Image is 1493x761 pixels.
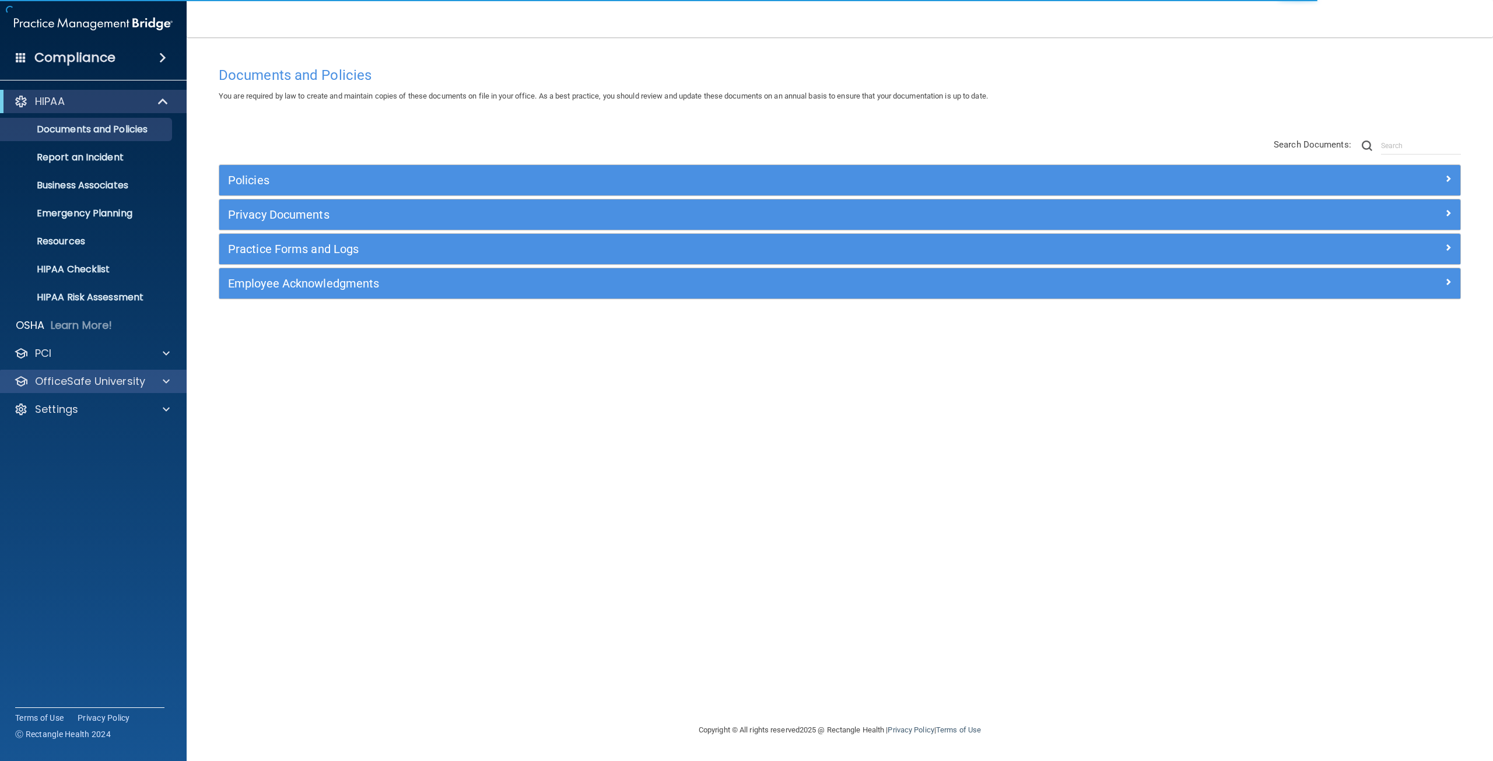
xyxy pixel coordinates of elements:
[8,292,167,303] p: HIPAA Risk Assessment
[8,152,167,163] p: Report an Incident
[14,346,170,360] a: PCI
[936,725,981,734] a: Terms of Use
[627,711,1053,749] div: Copyright © All rights reserved 2025 @ Rectangle Health | |
[15,728,111,740] span: Ⓒ Rectangle Health 2024
[228,243,1141,255] h5: Practice Forms and Logs
[34,50,115,66] h4: Compliance
[35,374,145,388] p: OfficeSafe University
[228,205,1452,224] a: Privacy Documents
[228,240,1452,258] a: Practice Forms and Logs
[35,402,78,416] p: Settings
[1274,139,1351,150] span: Search Documents:
[14,402,170,416] a: Settings
[219,68,1461,83] h4: Documents and Policies
[8,180,167,191] p: Business Associates
[228,171,1452,190] a: Policies
[228,174,1141,187] h5: Policies
[228,277,1141,290] h5: Employee Acknowledgments
[8,208,167,219] p: Emergency Planning
[35,346,51,360] p: PCI
[228,274,1452,293] a: Employee Acknowledgments
[219,92,988,100] span: You are required by law to create and maintain copies of these documents on file in your office. ...
[228,208,1141,221] h5: Privacy Documents
[14,94,169,108] a: HIPAA
[8,124,167,135] p: Documents and Policies
[1381,137,1461,155] input: Search
[15,712,64,724] a: Terms of Use
[1362,141,1372,151] img: ic-search.3b580494.png
[8,264,167,275] p: HIPAA Checklist
[78,712,130,724] a: Privacy Policy
[14,374,170,388] a: OfficeSafe University
[51,318,113,332] p: Learn More!
[16,318,45,332] p: OSHA
[14,12,173,36] img: PMB logo
[8,236,167,247] p: Resources
[35,94,65,108] p: HIPAA
[888,725,934,734] a: Privacy Policy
